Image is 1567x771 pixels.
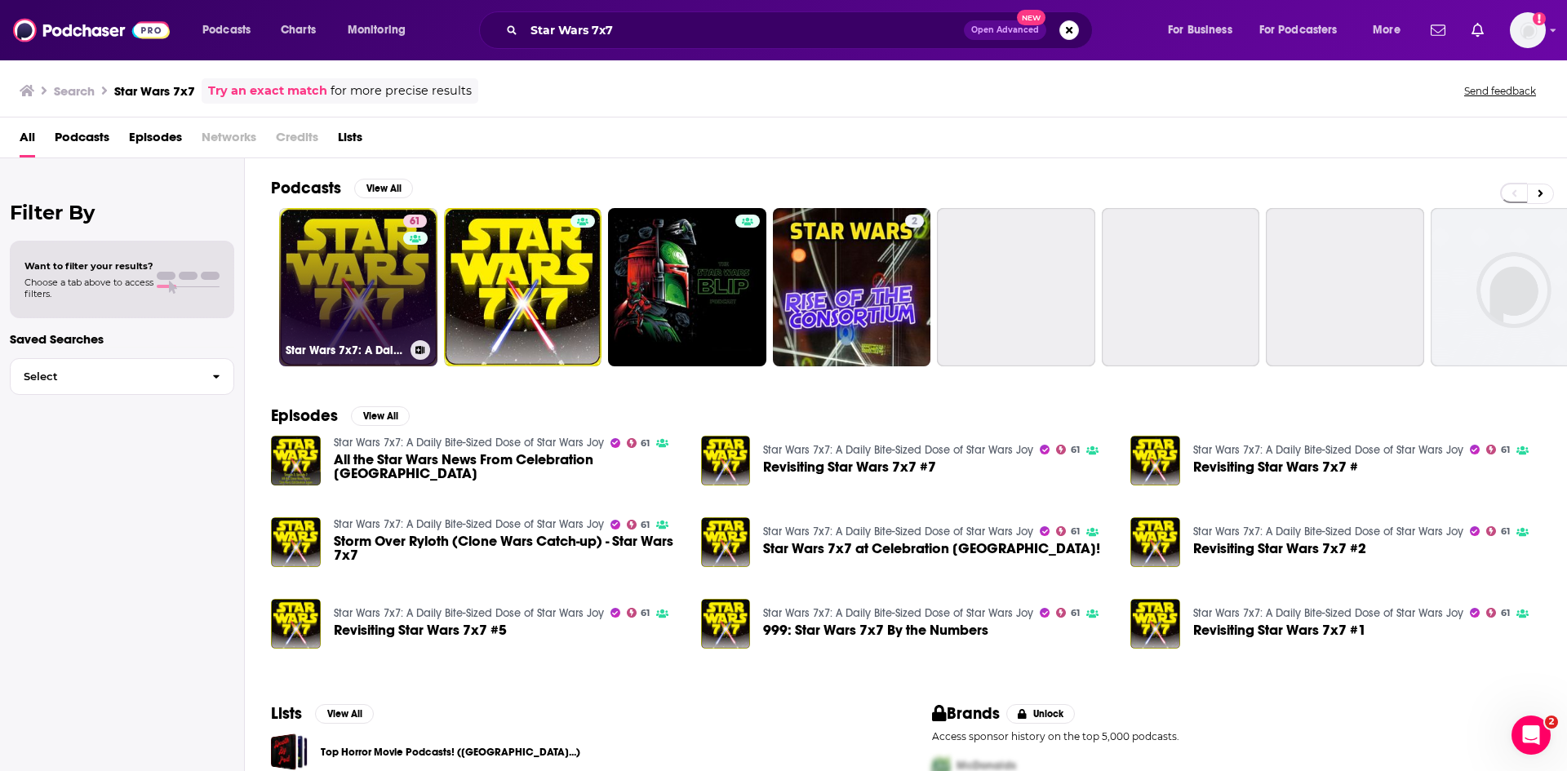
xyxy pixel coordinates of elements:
button: Select [10,358,234,395]
img: 999: Star Wars 7x7 By the Numbers [701,599,751,649]
img: Revisiting Star Wars 7x7 #1 [1130,599,1180,649]
button: open menu [1156,17,1253,43]
h2: Episodes [271,405,338,426]
a: 2 [905,215,924,228]
span: 61 [641,609,650,617]
a: Storm Over Ryloth (Clone Wars Catch-up) - Star Wars 7x7 [334,534,681,562]
span: More [1373,19,1401,42]
img: Star Wars 7x7 at Celebration Europe! [701,517,751,567]
h3: Search [54,83,95,99]
a: Revisiting Star Wars 7x7 #1 [1193,623,1366,637]
a: Charts [270,17,326,43]
a: Revisiting Star Wars 7x7 #2 [1130,517,1180,567]
p: Saved Searches [10,331,234,347]
a: Show notifications dropdown [1465,16,1490,44]
a: Star Wars 7x7: A Daily Bite-Sized Dose of Star Wars Joy [763,606,1033,620]
img: User Profile [1510,12,1546,48]
h2: Filter By [10,201,234,224]
input: Search podcasts, credits, & more... [524,17,964,43]
a: Episodes [129,124,182,157]
h3: Star Wars 7x7: A Daily Bite-Sized Dose of Star Wars Joy [286,343,404,357]
img: Revisiting Star Wars 7x7 # [1130,436,1180,485]
span: Star Wars 7x7 at Celebration [GEOGRAPHIC_DATA]! [763,542,1100,556]
a: Star Wars 7x7: A Daily Bite-Sized Dose of Star Wars Joy [1193,606,1463,620]
a: Revisiting Star Wars 7x7 #7 [701,436,751,485]
span: 61 [641,521,650,529]
a: EpisodesView All [271,405,410,426]
span: Select [11,371,199,382]
a: 61 [627,438,650,448]
svg: Add a profile image [1533,12,1546,25]
span: 61 [641,440,650,447]
a: Top Horror Movie Podcasts! ([GEOGRAPHIC_DATA]...) [321,743,580,761]
span: Charts [281,19,316,42]
img: Storm Over Ryloth (Clone Wars Catch-up) - Star Wars 7x7 [271,517,321,567]
a: 61 [1056,608,1080,618]
a: 61 [1486,608,1510,618]
a: All [20,124,35,157]
iframe: Intercom live chat [1512,716,1551,755]
a: Revisiting Star Wars 7x7 #2 [1193,542,1366,556]
span: For Podcasters [1259,19,1338,42]
span: Choose a tab above to access filters. [24,277,153,299]
a: Podcasts [55,124,109,157]
a: 61 [1486,445,1510,454]
img: Podchaser - Follow, Share and Rate Podcasts [13,15,170,46]
span: 61 [1501,609,1510,617]
img: All the Star Wars News From Celebration Japan [271,436,321,485]
button: open menu [336,17,427,43]
span: Logged in as WesBurdett [1510,12,1546,48]
span: All the Star Wars News From Celebration [GEOGRAPHIC_DATA] [334,453,681,481]
h2: Podcasts [271,178,341,198]
a: Star Wars 7x7: A Daily Bite-Sized Dose of Star Wars Joy [334,606,604,620]
button: View All [351,406,410,426]
a: Top Horror Movie Podcasts! (Mwahaha...) [271,733,308,770]
a: 61 [1056,526,1080,536]
span: for more precise results [331,82,472,100]
button: open menu [1361,17,1421,43]
a: Revisiting Star Wars 7x7 # [1193,460,1358,474]
a: Revisiting Star Wars 7x7 #7 [763,460,936,474]
span: 61 [1501,528,1510,535]
a: Star Wars 7x7: A Daily Bite-Sized Dose of Star Wars Joy [763,525,1033,538]
a: Try an exact match [208,82,327,100]
span: 61 [1071,609,1080,617]
a: 61 [1486,526,1510,536]
a: 61 [627,608,650,618]
button: Show profile menu [1510,12,1546,48]
h3: Star Wars 7x7 [114,83,195,99]
a: 2 [773,208,931,366]
a: 61 [1056,445,1080,454]
span: Networks [202,124,256,157]
a: 999: Star Wars 7x7 By the Numbers [763,623,988,637]
a: 61Star Wars 7x7: A Daily Bite-Sized Dose of Star Wars Joy [279,208,437,366]
span: 61 [1071,446,1080,454]
a: Show notifications dropdown [1424,16,1452,44]
button: View All [354,179,413,198]
a: 61 [403,215,427,228]
span: 61 [1501,446,1510,454]
span: 2 [912,214,917,230]
h2: Lists [271,703,302,724]
a: Star Wars 7x7: A Daily Bite-Sized Dose of Star Wars Joy [763,443,1033,457]
button: open menu [1249,17,1361,43]
a: Star Wars 7x7: A Daily Bite-Sized Dose of Star Wars Joy [1193,525,1463,538]
span: Credits [276,124,318,157]
span: New [1017,10,1046,25]
span: Monitoring [348,19,406,42]
a: Star Wars 7x7: A Daily Bite-Sized Dose of Star Wars Joy [334,436,604,450]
